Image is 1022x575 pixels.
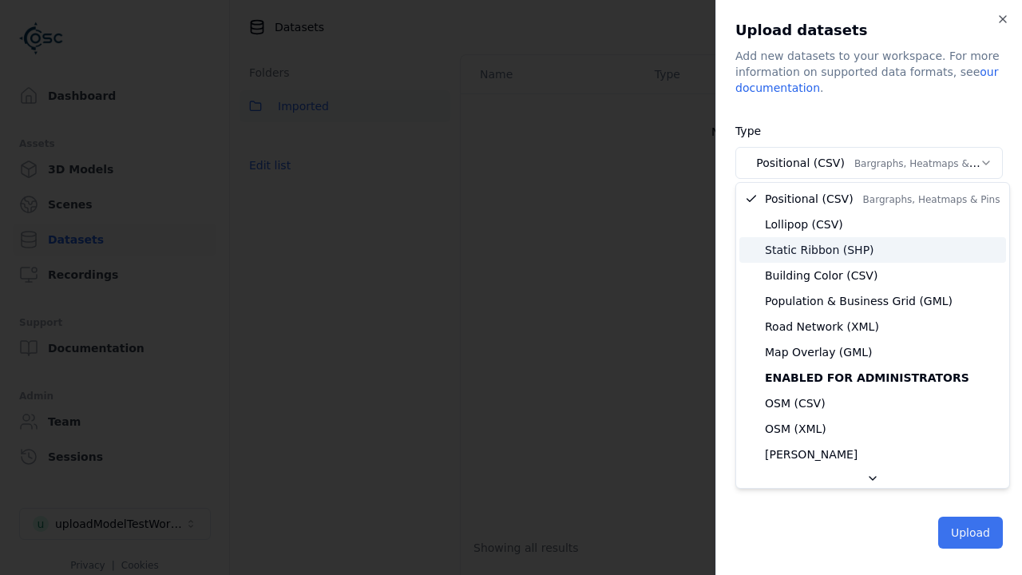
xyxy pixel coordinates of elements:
[765,293,953,309] span: Population & Business Grid (GML)
[863,194,1000,205] span: Bargraphs, Heatmaps & Pins
[765,216,843,232] span: Lollipop (CSV)
[765,421,826,437] span: OSM (XML)
[765,446,858,462] span: [PERSON_NAME]
[765,191,1000,207] span: Positional (CSV)
[765,268,877,284] span: Building Color (CSV)
[765,344,873,360] span: Map Overlay (GML)
[765,242,874,258] span: Static Ribbon (SHP)
[739,365,1006,391] div: Enabled for administrators
[765,395,826,411] span: OSM (CSV)
[765,319,879,335] span: Road Network (XML)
